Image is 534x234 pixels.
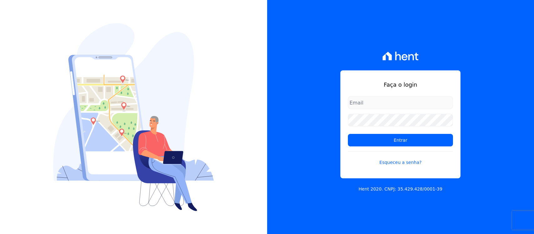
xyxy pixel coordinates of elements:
h1: Faça o login [348,80,453,89]
p: Hent 2020. CNPJ: 35.429.428/0001-39 [359,186,442,192]
input: Email [348,96,453,109]
input: Entrar [348,134,453,146]
a: Esqueceu a senha? [348,151,453,166]
img: Login [53,23,214,211]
